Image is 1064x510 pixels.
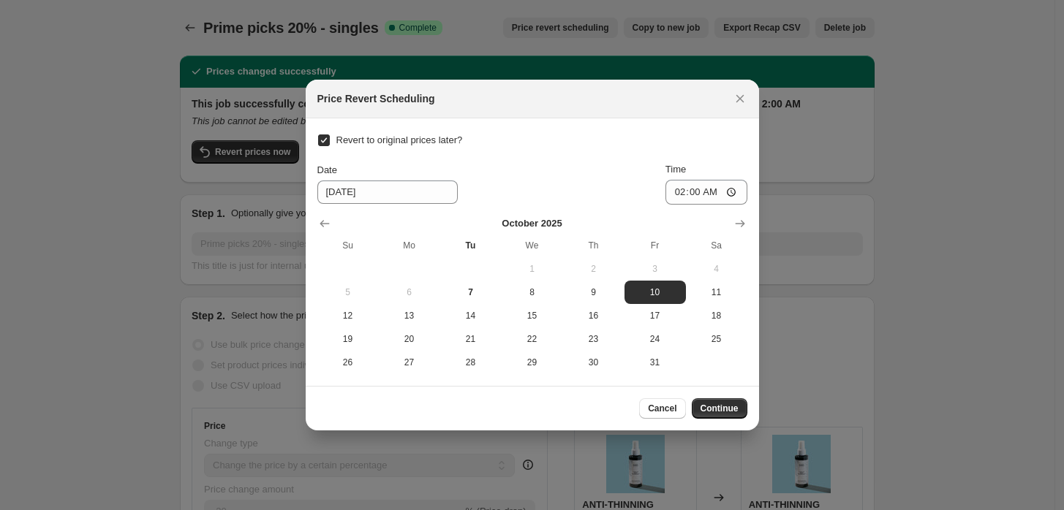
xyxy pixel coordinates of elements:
[686,327,747,351] button: Saturday October 25 2025
[317,351,379,374] button: Sunday October 26 2025
[323,240,373,251] span: Su
[686,281,747,304] button: Saturday October 11 2025
[630,240,680,251] span: Fr
[563,304,625,327] button: Thursday October 16 2025
[630,263,680,275] span: 3
[502,327,563,351] button: Wednesday October 22 2025
[563,351,625,374] button: Thursday October 30 2025
[446,357,496,368] span: 28
[569,310,619,321] span: 16
[686,257,747,281] button: Saturday October 4 2025
[692,398,747,419] button: Continue
[317,180,458,204] input: 10/7/2025
[446,240,496,251] span: Tu
[625,327,686,351] button: Friday October 24 2025
[692,310,742,321] span: 18
[379,351,440,374] button: Monday October 27 2025
[323,310,373,321] span: 12
[701,403,739,414] span: Continue
[508,240,557,251] span: We
[625,257,686,281] button: Friday October 3 2025
[323,286,373,298] span: 5
[730,213,750,234] button: Show next month, November 2025
[508,333,557,345] span: 22
[692,333,742,345] span: 25
[317,234,379,257] th: Sunday
[502,351,563,374] button: Wednesday October 29 2025
[569,263,619,275] span: 2
[625,304,686,327] button: Friday October 17 2025
[440,351,502,374] button: Tuesday October 28 2025
[508,357,557,368] span: 29
[563,327,625,351] button: Thursday October 23 2025
[563,257,625,281] button: Thursday October 2 2025
[317,281,379,304] button: Sunday October 5 2025
[630,310,680,321] span: 17
[385,333,434,345] span: 20
[379,281,440,304] button: Monday October 6 2025
[648,403,676,414] span: Cancel
[379,304,440,327] button: Monday October 13 2025
[502,281,563,304] button: Wednesday October 8 2025
[686,234,747,257] th: Saturday
[692,240,742,251] span: Sa
[317,164,337,175] span: Date
[440,327,502,351] button: Tuesday October 21 2025
[502,257,563,281] button: Wednesday October 1 2025
[639,398,685,419] button: Cancel
[323,333,373,345] span: 19
[563,234,625,257] th: Thursday
[569,240,619,251] span: Th
[336,134,463,145] span: Revert to original prices later?
[692,286,742,298] span: 11
[730,88,750,109] button: Close
[630,357,680,368] span: 31
[508,263,557,275] span: 1
[563,281,625,304] button: Thursday October 9 2025
[692,263,742,275] span: 4
[446,310,496,321] span: 14
[630,286,680,298] span: 10
[630,333,680,345] span: 24
[665,164,686,175] span: Time
[317,327,379,351] button: Sunday October 19 2025
[385,357,434,368] span: 27
[385,286,434,298] span: 6
[314,213,335,234] button: Show previous month, September 2025
[440,304,502,327] button: Tuesday October 14 2025
[508,286,557,298] span: 8
[508,310,557,321] span: 15
[625,351,686,374] button: Friday October 31 2025
[446,286,496,298] span: 7
[502,304,563,327] button: Wednesday October 15 2025
[625,234,686,257] th: Friday
[502,234,563,257] th: Wednesday
[569,333,619,345] span: 23
[625,281,686,304] button: Friday October 10 2025
[323,357,373,368] span: 26
[385,310,434,321] span: 13
[317,304,379,327] button: Sunday October 12 2025
[440,281,502,304] button: Today Tuesday October 7 2025
[569,357,619,368] span: 30
[317,91,435,106] h2: Price Revert Scheduling
[440,234,502,257] th: Tuesday
[446,333,496,345] span: 21
[385,240,434,251] span: Mo
[665,180,747,205] input: 12:00
[686,304,747,327] button: Saturday October 18 2025
[569,286,619,298] span: 9
[379,327,440,351] button: Monday October 20 2025
[379,234,440,257] th: Monday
